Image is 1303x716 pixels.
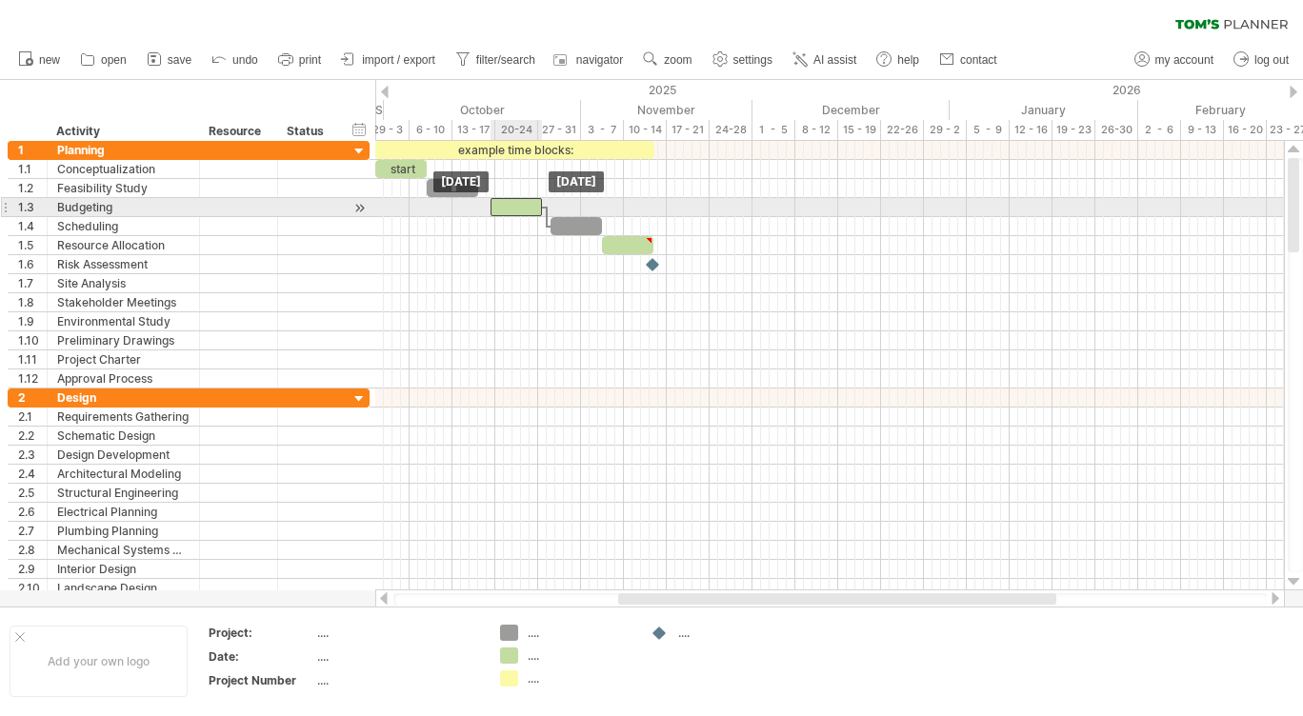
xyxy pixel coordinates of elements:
[576,53,623,67] span: navigator
[57,503,190,521] div: Electrical Planning
[18,579,47,597] div: 2.10
[57,369,190,388] div: Approval Process
[1010,120,1052,140] div: 12 - 16
[142,48,197,72] a: save
[813,53,856,67] span: AI assist
[57,236,190,254] div: Resource Allocation
[209,648,313,665] div: Date:
[317,672,477,688] div: ....
[638,48,697,72] a: zoom
[1130,48,1219,72] a: my account
[491,198,542,216] div: ​
[581,100,752,120] div: November 2025
[57,255,190,273] div: Risk Assessment
[317,648,477,665] div: ....
[56,122,189,141] div: Activity
[57,160,190,178] div: Conceptualization
[18,198,47,216] div: 1.3
[57,198,190,216] div: Budgeting
[57,579,190,597] div: Landscape Design
[18,484,47,502] div: 2.5
[18,217,47,235] div: 1.4
[664,53,692,67] span: zoom
[57,179,190,197] div: Feasibility Study
[433,171,489,192] div: [DATE]
[960,53,997,67] span: contact
[18,427,47,445] div: 2.2
[232,53,258,67] span: undo
[752,100,950,120] div: December 2025
[1155,53,1213,67] span: my account
[18,274,47,292] div: 1.7
[476,53,535,67] span: filter/search
[57,141,190,159] div: Planning
[18,465,47,483] div: 2.4
[336,48,441,72] a: import / export
[57,522,190,540] div: Plumbing Planning
[57,312,190,330] div: Environmental Study
[934,48,1003,72] a: contact
[209,625,313,641] div: Project:
[209,122,267,141] div: Resource
[1224,120,1267,140] div: 16 - 20
[57,446,190,464] div: Design Development
[57,217,190,235] div: Scheduling
[881,120,924,140] div: 22-26
[57,541,190,559] div: Mechanical Systems Design
[375,141,654,159] div: example time blocks:
[1254,53,1289,67] span: log out
[367,120,410,140] div: 29 - 3
[362,53,435,67] span: import / export
[18,560,47,578] div: 2.9
[1095,120,1138,140] div: 26-30
[168,53,191,67] span: save
[18,141,47,159] div: 1
[57,560,190,578] div: Interior Design
[57,408,190,426] div: Requirements Gathering
[57,331,190,349] div: Preliminary Drawings
[967,120,1010,140] div: 5 - 9
[317,625,477,641] div: ....
[710,120,752,140] div: 24-28
[18,503,47,521] div: 2.6
[1181,120,1224,140] div: 9 - 13
[57,484,190,502] div: Structural Engineering
[57,427,190,445] div: Schematic Design
[528,670,631,686] div: ....
[551,48,629,72] a: navigator
[57,388,190,407] div: Design
[57,293,190,311] div: Stakeholder Meetings
[795,120,838,140] div: 8 - 12
[451,48,541,72] a: filter/search
[667,120,710,140] div: 17 - 21
[788,48,862,72] a: AI assist
[13,48,66,72] a: new
[581,120,624,140] div: 3 - 7
[18,388,47,407] div: 2
[209,672,313,688] div: Project Number
[18,331,47,349] div: 1.10
[538,120,581,140] div: 27 - 31
[495,120,538,140] div: 20-24
[18,236,47,254] div: 1.5
[299,53,321,67] span: print
[39,53,60,67] span: new
[624,120,667,140] div: 10 - 14
[733,53,772,67] span: settings
[924,120,967,140] div: 29 - 2
[18,160,47,178] div: 1.1
[1052,120,1095,140] div: 19 - 23
[551,217,602,235] div: ​
[1229,48,1294,72] a: log out
[287,122,329,141] div: Status
[18,541,47,559] div: 2.8
[872,48,925,72] a: help
[18,369,47,388] div: 1.12
[602,236,653,254] div: ​
[18,255,47,273] div: 1.6
[18,408,47,426] div: 2.1
[57,350,190,368] div: Project Charter
[18,350,47,368] div: 1.11
[101,53,127,67] span: open
[549,171,604,192] div: [DATE]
